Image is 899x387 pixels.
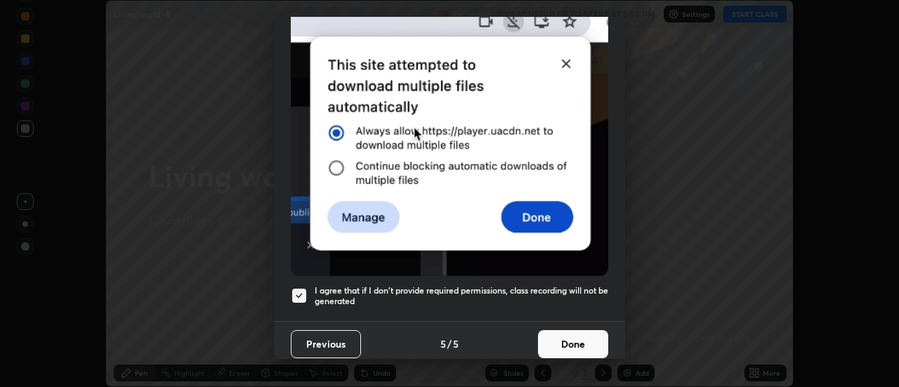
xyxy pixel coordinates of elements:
[291,330,361,358] button: Previous
[440,336,446,351] h4: 5
[447,336,452,351] h4: /
[538,330,608,358] button: Done
[453,336,459,351] h4: 5
[315,285,608,307] h5: I agree that if I don't provide required permissions, class recording will not be generated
